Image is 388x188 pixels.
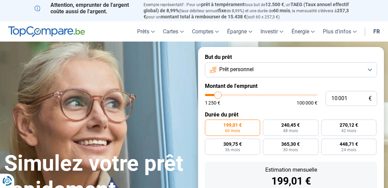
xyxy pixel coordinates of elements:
[159,21,188,42] a: Cartes
[223,123,242,127] span: 199,01 €
[223,21,256,42] a: Épargne
[188,21,223,42] a: Comptes
[161,14,247,19] span: montant total à rembourser de 15.438 €
[210,176,372,186] div: 199,01 €
[256,21,287,42] a: Investir
[319,21,361,42] a: Plus d'infos
[205,62,377,77] button: Prêt personnel
[341,148,356,152] span: 24 mois
[287,21,319,42] a: Énergie
[205,83,377,89] label: Montant de l'emprunt
[201,2,244,7] span: prêt à tempérament
[341,129,356,133] span: 42 mois
[369,96,372,101] span: €
[223,142,242,146] span: 309,75 €
[133,21,159,42] a: Prêts
[144,8,349,19] span: 257,3 €
[219,66,254,73] span: Prêt personnel
[8,26,85,37] img: TopCompare
[273,8,290,13] span: 60 mois
[144,2,349,13] span: TAEG (Taux annuel effectif global) de 8,99%
[281,142,300,146] span: 365,30 €
[34,2,135,15] p: Attention, emprunter de l'argent coûte aussi de l'argent.
[205,100,220,105] span: 1 250 €
[340,142,358,146] span: 448,71 €
[281,123,300,127] span: 240,45 €
[218,8,226,13] span: fixe
[225,129,240,133] span: 60 mois
[369,21,384,42] a: fr
[283,129,298,133] span: 48 mois
[144,2,354,20] p: Exemple représentatif : Pour un tous but de , un (taux débiteur annuel de 8,99%) et une durée de ...
[225,148,240,152] span: 36 mois
[340,123,358,127] span: 270,12 €
[205,54,377,60] label: But du prêt
[297,100,317,105] span: 100 000 €
[283,148,298,152] span: 30 mois
[205,111,377,118] label: Durée du prêt
[265,2,284,7] span: 12.500 €
[210,167,372,173] div: Estimation mensuelle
